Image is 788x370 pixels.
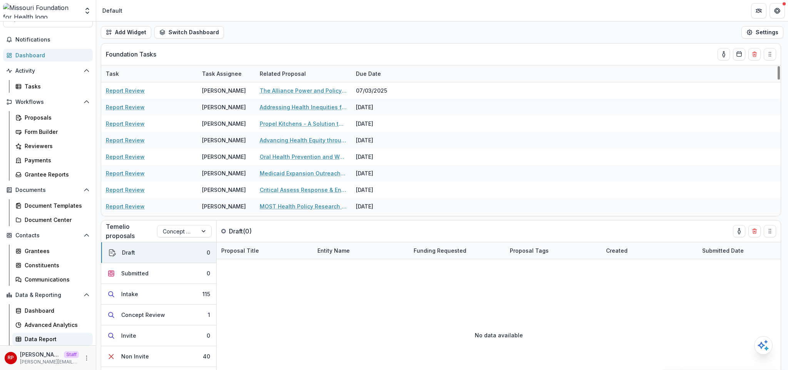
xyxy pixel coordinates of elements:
[351,65,409,82] div: Due Date
[12,199,93,212] a: Document Templates
[12,140,93,152] a: Reviewers
[3,3,79,18] img: Missouri Foundation for Health logo
[351,70,386,78] div: Due Date
[197,70,246,78] div: Task Assignee
[25,142,87,150] div: Reviewers
[15,51,87,59] div: Dashboard
[313,242,409,259] div: Entity Name
[12,168,93,181] a: Grantee Reports
[101,70,124,78] div: Task
[101,65,197,82] div: Task
[15,99,80,105] span: Workflows
[229,227,287,236] p: Draft ( 0 )
[202,136,246,144] div: [PERSON_NAME]
[121,352,149,360] div: Non Invite
[154,26,224,38] button: Switch Dashboard
[505,242,601,259] div: Proposal Tags
[25,128,87,136] div: Form Builder
[20,358,79,365] p: [PERSON_NAME][EMAIL_ADDRESS][DOMAIN_NAME]
[207,248,210,257] div: 0
[25,247,87,255] div: Grantees
[313,247,354,255] div: Entity Name
[351,182,409,198] div: [DATE]
[106,120,145,128] a: Report Review
[260,169,347,177] a: Medicaid Expansion Outreach, Enrollment and Renewal
[15,187,80,193] span: Documents
[106,222,157,240] p: Temelio proposals
[3,229,93,242] button: Open Contacts
[101,263,216,284] button: Submitted0
[15,292,80,298] span: Data & Reporting
[101,284,216,305] button: Intake115
[99,5,125,16] nav: breadcrumb
[25,307,87,315] div: Dashboard
[351,99,409,115] div: [DATE]
[475,331,523,339] p: No data available
[409,247,471,255] div: Funding Requested
[15,37,90,43] span: Notifications
[3,289,93,301] button: Open Data & Reporting
[25,335,87,343] div: Data Report
[202,290,210,298] div: 115
[255,65,351,82] div: Related Proposal
[197,65,255,82] div: Task Assignee
[64,351,79,358] p: Staff
[741,26,783,38] button: Settings
[208,311,210,319] div: 1
[122,248,135,257] div: Draft
[12,213,93,226] a: Document Center
[12,111,93,124] a: Proposals
[698,247,748,255] div: Submitted Date
[106,87,145,95] a: Report Review
[106,136,145,144] a: Report Review
[101,325,216,346] button: Invite0
[12,273,93,286] a: Communications
[754,336,773,355] button: Open AI Assistant
[255,70,311,78] div: Related Proposal
[202,120,246,128] div: [PERSON_NAME]
[351,165,409,182] div: [DATE]
[202,186,246,194] div: [PERSON_NAME]
[260,103,347,111] a: Addressing Health Inequities for Patients with Sickle Cell Disease by Providing Comprehensive Ser...
[207,269,210,277] div: 0
[12,245,93,257] a: Grantees
[106,169,145,177] a: Report Review
[733,48,745,60] button: Calendar
[505,247,553,255] div: Proposal Tags
[601,247,632,255] div: Created
[3,49,93,62] a: Dashboard
[15,232,80,239] span: Contacts
[121,311,165,319] div: Concept Review
[121,332,136,340] div: Invite
[12,318,93,331] a: Advanced Analytics
[106,153,145,161] a: Report Review
[106,50,156,59] p: Foundation Tasks
[351,215,409,231] div: [DATE]
[202,103,246,111] div: [PERSON_NAME]
[102,7,122,15] div: Default
[718,48,730,60] button: toggle-assigned-to-me
[764,225,776,237] button: Drag
[748,225,761,237] button: Delete card
[106,186,145,194] a: Report Review
[351,82,409,99] div: 07/03/2025
[25,216,87,224] div: Document Center
[203,352,210,360] div: 40
[106,202,145,210] a: Report Review
[25,113,87,122] div: Proposals
[12,304,93,317] a: Dashboard
[3,184,93,196] button: Open Documents
[217,242,313,259] div: Proposal Title
[601,242,698,259] div: Created
[260,120,347,128] a: Propel Kitchens - A Solution to Decrease Barriers, Improve Economic Structures, and Disrupt Food ...
[748,48,761,60] button: Delete card
[351,198,409,215] div: [DATE]
[733,225,745,237] button: toggle-assigned-to-me
[260,87,347,95] a: The Alliance Power and Policy Action (PPAG)
[409,242,505,259] div: Funding Requested
[217,247,264,255] div: Proposal Title
[15,68,80,74] span: Activity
